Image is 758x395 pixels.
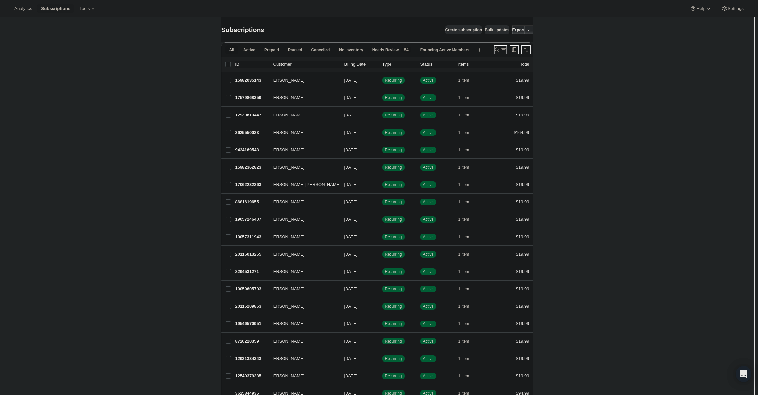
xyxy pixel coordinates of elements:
span: Active [423,95,434,100]
span: 1 item [458,356,469,361]
span: 1 item [458,304,469,309]
p: 19059605703 [235,286,268,292]
div: 19057246407[PERSON_NAME][DATE]SuccessRecurringSuccessActive1 item$19.99 [235,215,529,224]
span: $19.99 [516,147,529,152]
span: Help [696,6,705,11]
span: Recurring [385,165,402,170]
p: 20116013255 [235,251,268,258]
span: [DATE] [344,321,358,326]
button: Export [512,25,524,34]
span: Export [512,27,524,32]
span: Active [423,78,434,83]
button: [PERSON_NAME] [269,110,335,120]
span: [DATE] [344,252,358,257]
button: [PERSON_NAME] [269,75,335,86]
span: Recurring [385,286,402,292]
span: 1 item [458,147,469,153]
span: [DATE] [344,339,358,343]
div: 19059605703[PERSON_NAME][DATE]SuccessRecurringSuccessActive1 item$19.99 [235,284,529,294]
div: 15982035143[PERSON_NAME][DATE]SuccessRecurringSuccessActive1 item$19.99 [235,76,529,85]
span: [DATE] [344,304,358,309]
div: 20116209863[PERSON_NAME][DATE]SuccessRecurringSuccessActive1 item$19.99 [235,302,529,311]
span: Active [423,304,434,309]
span: $19.99 [516,269,529,274]
button: Create new view [474,45,485,54]
span: Subscriptions [41,6,70,11]
span: $19.99 [516,95,529,100]
span: [PERSON_NAME] [269,94,305,101]
span: Active [423,199,434,205]
div: 17579868359[PERSON_NAME][DATE]SuccessRecurringSuccessActive1 item$19.99 [235,93,529,102]
p: 17579868359 [235,94,268,101]
button: Settings [717,4,747,13]
span: $19.99 [516,252,529,257]
p: 8681619655 [235,199,268,205]
button: [PERSON_NAME] [269,319,335,329]
button: [PERSON_NAME] [269,336,335,346]
button: 1 item [458,145,476,155]
div: 8681619655[PERSON_NAME][DATE]SuccessRecurringSuccessActive1 item$19.99 [235,197,529,207]
span: Paused [288,47,302,52]
button: [PERSON_NAME] [269,93,335,103]
span: [DATE] [344,199,358,204]
span: Recurring [385,199,402,205]
span: Recurring [385,356,402,361]
span: $19.99 [516,356,529,361]
div: 12540379335[PERSON_NAME][DATE]SuccessRecurringSuccessActive1 item$19.99 [235,371,529,381]
span: 1 item [458,165,469,170]
button: Bulk updates [485,25,509,34]
button: 1 item [458,337,476,346]
span: Active [423,373,434,379]
button: 1 item [458,267,476,276]
p: 19057311943 [235,234,268,240]
span: Active [423,165,434,170]
button: Analytics [11,4,36,13]
p: 3625550023 [235,129,268,136]
span: Recurring [385,78,402,83]
button: 1 item [458,319,476,328]
span: $19.99 [516,339,529,343]
p: 17062232263 [235,181,268,188]
span: No inventory [339,47,363,52]
span: Recurring [385,182,402,187]
button: 1 item [458,215,476,224]
button: 1 item [458,180,476,189]
span: 1 item [458,113,469,118]
span: [DATE] [344,113,358,117]
button: [PERSON_NAME] [269,301,335,312]
span: Founding Active Members [420,47,470,52]
div: 12930613447[PERSON_NAME][DATE]SuccessRecurringSuccessActive1 item$19.99 [235,111,529,120]
div: Type [382,61,415,68]
span: $19.99 [516,373,529,378]
span: Prepaid [264,47,279,52]
span: Needs Review [372,47,399,52]
span: 1 item [458,130,469,135]
span: [DATE] [344,356,358,361]
span: [PERSON_NAME] [269,321,305,327]
button: 1 item [458,354,476,363]
button: [PERSON_NAME] [269,284,335,294]
span: [DATE] [344,147,358,152]
span: Active [423,321,434,326]
button: [PERSON_NAME] [269,371,335,381]
span: Recurring [385,234,402,239]
span: 1 item [458,234,469,239]
span: [DATE] [344,373,358,378]
span: [PERSON_NAME] [269,77,305,84]
span: Active [423,269,434,274]
span: Create subscription [445,27,482,32]
button: [PERSON_NAME] [269,127,335,138]
button: [PERSON_NAME] [269,232,335,242]
span: Active [423,356,434,361]
span: [DATE] [344,286,358,291]
span: Tools [79,6,90,11]
span: 1 item [458,321,469,326]
span: [PERSON_NAME] [PERSON_NAME] [269,181,341,188]
p: 8720220359 [235,338,268,344]
span: $19.99 [516,217,529,222]
span: 1 item [458,252,469,257]
span: [DATE] [344,130,358,135]
span: [DATE] [344,217,358,222]
p: 12540379335 [235,373,268,379]
span: $19.99 [516,165,529,170]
